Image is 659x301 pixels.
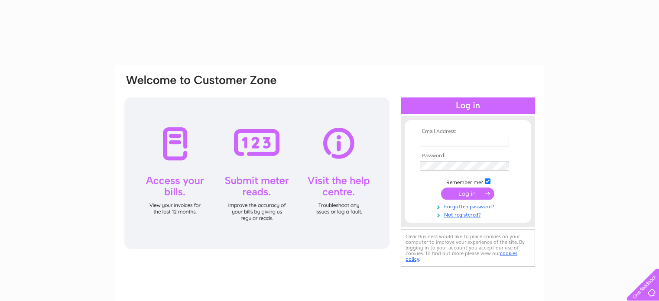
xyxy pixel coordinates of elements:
a: Not registered? [420,210,518,218]
input: Submit [441,188,494,200]
th: Email Address: [418,129,518,135]
div: Clear Business would like to place cookies on your computer to improve your experience of the sit... [401,229,535,267]
th: Password: [418,153,518,159]
a: cookies policy [406,250,517,262]
a: Forgotten password? [420,202,518,210]
td: Remember me? [418,177,518,186]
